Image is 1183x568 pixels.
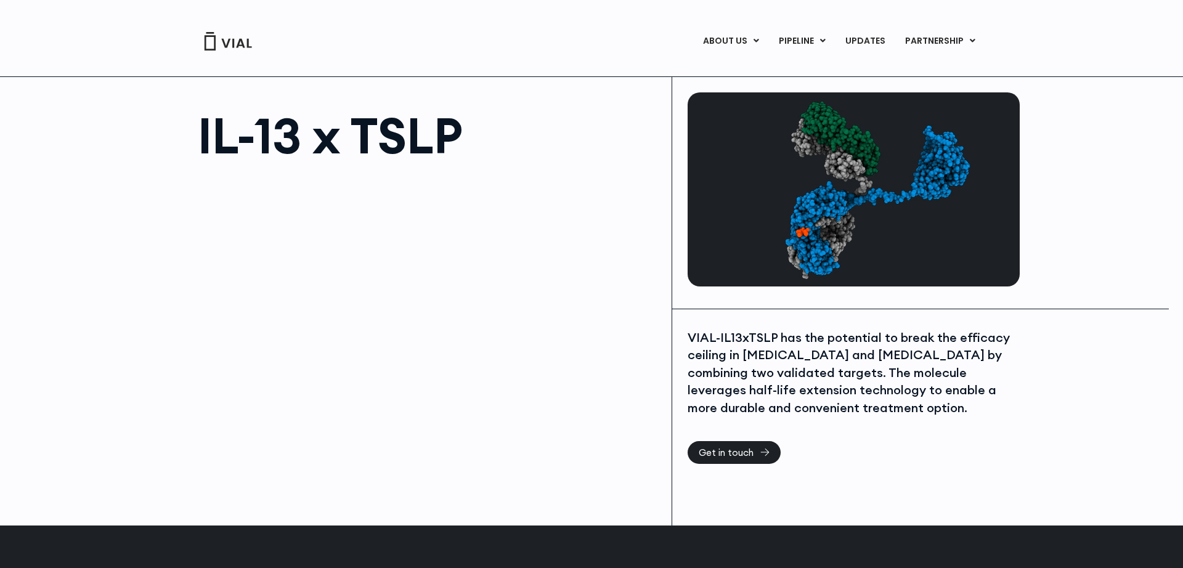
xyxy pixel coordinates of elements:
span: Get in touch [699,448,754,457]
a: Get in touch [688,441,781,464]
a: ABOUT USMenu Toggle [693,31,768,52]
a: UPDATES [835,31,895,52]
div: VIAL-IL13xTSLP has the potential to break the efficacy ceiling in [MEDICAL_DATA] and [MEDICAL_DAT... [688,329,1017,417]
h1: IL-13 x TSLP [198,111,659,160]
a: PARTNERSHIPMenu Toggle [895,31,985,52]
a: PIPELINEMenu Toggle [769,31,835,52]
img: Vial Logo [203,32,253,51]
